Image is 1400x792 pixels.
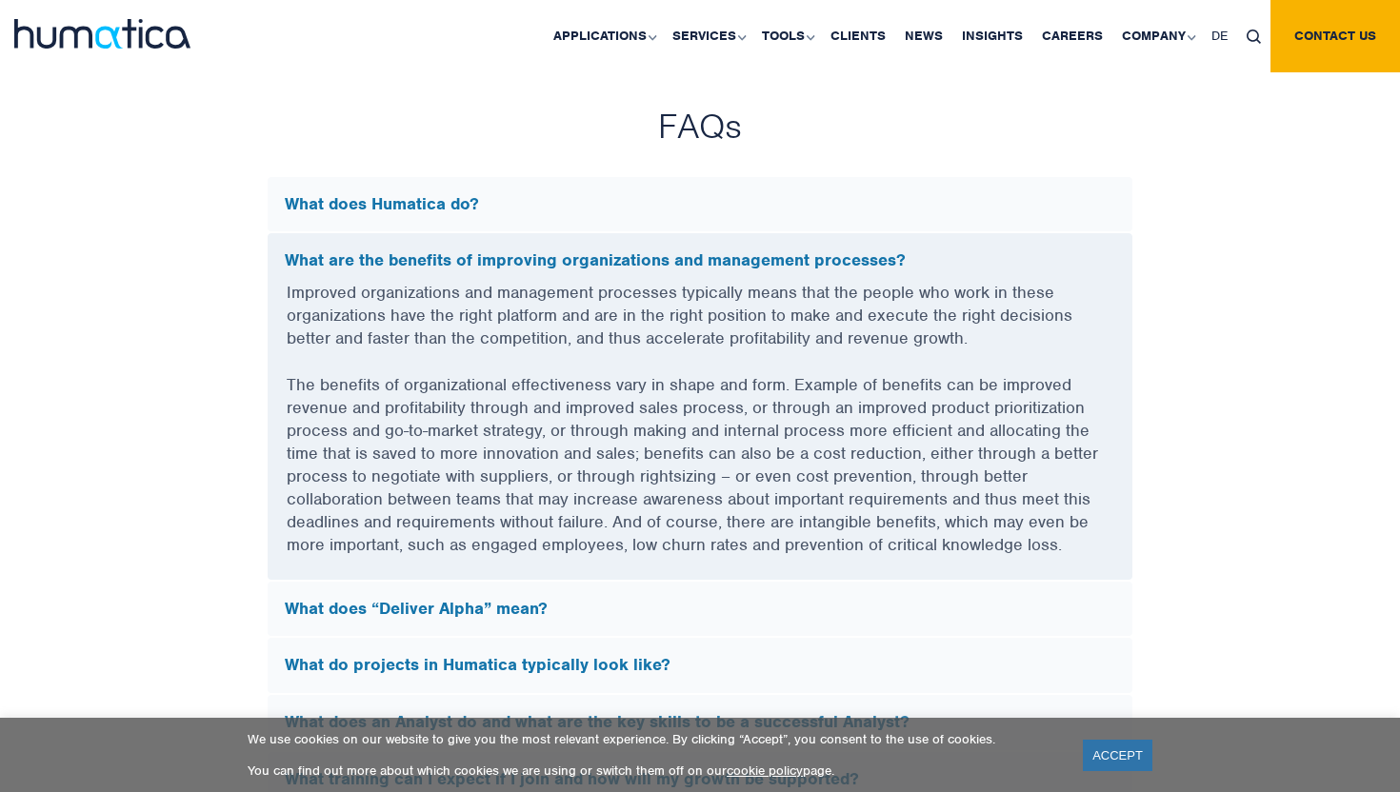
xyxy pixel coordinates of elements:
[14,19,190,49] img: logo
[285,655,1115,676] h5: What do projects in Humatica typically look like?
[727,762,803,779] a: cookie policy
[285,712,1115,733] h5: What does an Analyst do and what are the key skills to be a successful Analyst?
[248,731,1059,747] p: We use cookies on our website to give you the most relevant experience. By clicking “Accept”, you...
[287,373,1113,580] p: The benefits of organizational effectiveness vary in shape and form. Example of benefits can be i...
[171,104,1229,148] h3: FAQs
[285,194,1115,215] h5: What does Humatica do?
[287,281,1113,373] p: Improved organizations and management processes typically means that the people who work in these...
[285,599,1115,620] h5: What does “Deliver Alpha” mean?
[1247,30,1261,44] img: search_icon
[1083,740,1152,771] a: ACCEPT
[285,250,1115,271] h5: What are the benefits of improving organizations and management processes?
[248,762,1059,779] p: You can find out more about which cookies we are using or switch them off on our page.
[1211,28,1228,44] span: DE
